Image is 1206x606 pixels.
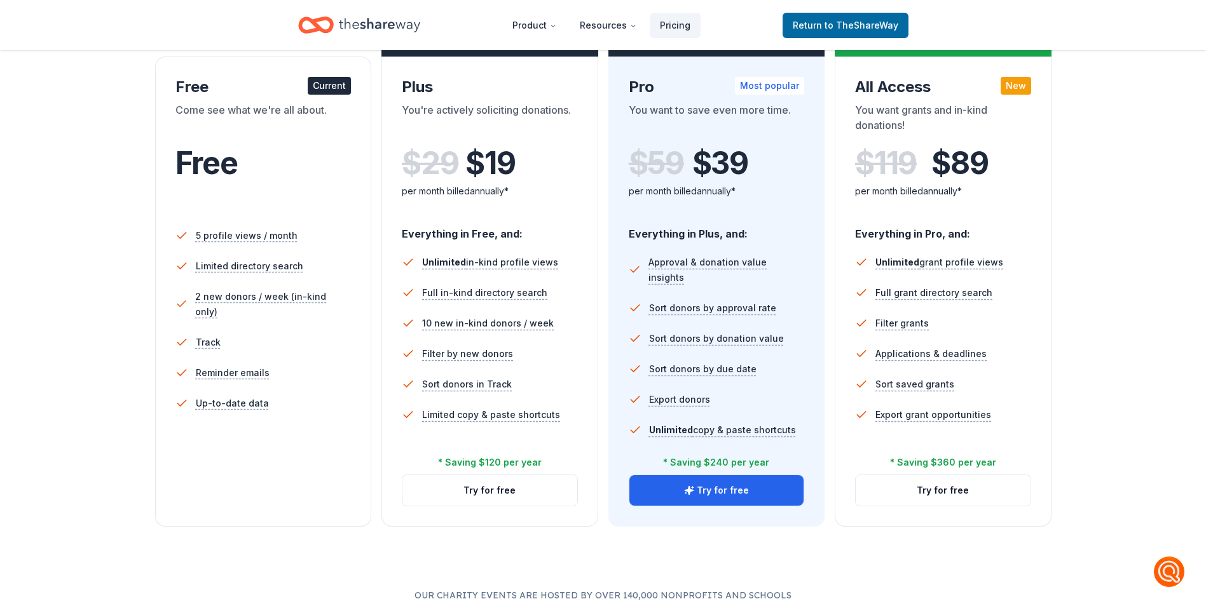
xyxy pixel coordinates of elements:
span: Filter grants [875,316,929,331]
div: Come see what we're all about. [175,102,352,138]
div: per month billed annually* [855,184,1031,199]
button: Product [502,13,567,38]
div: You're actively soliciting donations. [402,102,578,138]
div: Pro [629,77,805,97]
button: Try for free [856,475,1031,506]
span: 2 new donors / week (in-kind only) [195,289,351,320]
div: New [1001,77,1031,95]
span: Limited directory search [196,259,303,274]
p: Our charity events are hosted by over 140,000 nonprofits and schools [51,588,1155,603]
span: Return [793,18,898,33]
span: Export donors [649,392,710,407]
span: Export grant opportunities [875,407,991,422]
span: $ 19 [465,145,515,181]
div: You want to save even more time. [629,102,805,138]
div: per month billed annually* [629,184,805,199]
span: Unlimited [875,257,919,267]
span: Up-to-date data [196,396,269,411]
div: * Saving $120 per year [438,455,542,470]
div: Free [175,77,352,97]
span: Sort donors by approval rate [649,300,776,316]
span: Free [175,144,238,182]
span: Sort donors by due date [649,361,757,377]
button: Resources [570,13,647,38]
span: Approval & donation value insights [648,255,804,285]
span: Filter by new donors [422,346,513,361]
a: Returnto TheShareWay [783,13,908,38]
div: Everything in Free, and: [402,215,578,242]
div: All Access [855,77,1031,97]
span: to TheShareWay [825,20,898,30]
span: Applications & deadlines [875,346,987,361]
span: Full in-kind directory search [422,285,547,300]
a: Pricing [650,13,701,38]
div: Everything in Plus, and: [629,215,805,242]
nav: Main [502,10,701,40]
button: Try for free [629,475,804,506]
span: $ 89 [931,145,988,181]
span: Unlimited [649,424,693,435]
span: Sort donors in Track [422,377,512,392]
div: Plus [402,77,578,97]
span: $ 39 [692,145,748,181]
span: Unlimited [422,257,466,267]
div: * Saving $240 per year [663,455,769,470]
div: per month billed annually* [402,184,578,199]
div: Most popular [735,77,804,95]
span: Sort donors by donation value [649,331,784,346]
span: Limited copy & paste shortcuts [422,407,560,422]
span: 5 profile views / month [196,228,298,243]
div: Current [308,77,351,95]
span: Full grant directory search [875,285,992,300]
button: Try for free [402,475,577,506]
span: in-kind profile views [422,257,558,267]
span: copy & paste shortcuts [649,424,796,435]
a: Home [298,10,420,40]
span: Sort saved grants [875,377,954,392]
span: 10 new in-kind donors / week [422,316,554,331]
span: Reminder emails [196,365,270,380]
div: Everything in Pro, and: [855,215,1031,242]
span: grant profile views [875,257,1003,267]
div: * Saving $360 per year [890,455,996,470]
span: Track [196,335,221,350]
div: You want grants and in-kind donations! [855,102,1031,138]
